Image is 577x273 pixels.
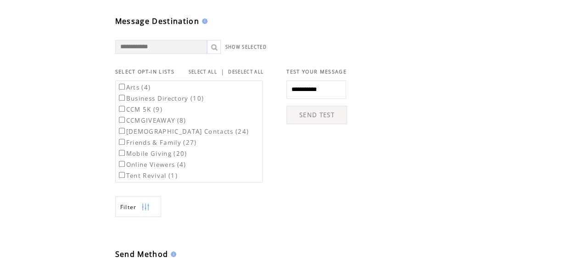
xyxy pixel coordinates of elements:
[117,160,186,169] label: Online Viewers (4)
[221,68,224,76] span: |
[117,105,162,114] label: CCM 5K (9)
[115,16,199,26] span: Message Destination
[117,149,187,158] label: Mobile Giving (20)
[119,106,125,112] input: CCM 5K (9)
[286,68,347,75] span: TEST YOUR MESSAGE
[115,196,161,217] a: Filter
[115,249,168,259] span: Send Method
[115,68,174,75] span: SELECT OPT-IN LISTS
[189,69,217,75] a: SELECT ALL
[119,150,125,156] input: Mobile Giving (20)
[117,138,197,147] label: Friends & Family (27)
[286,106,347,124] a: SEND TEST
[119,117,125,123] input: CCMGIVEAWAY (8)
[117,127,249,136] label: [DEMOGRAPHIC_DATA] Contacts (24)
[199,18,207,24] img: help.gif
[117,116,186,125] label: CCMGIVEAWAY (8)
[141,197,150,217] img: filters.png
[117,83,151,91] label: Arts (4)
[168,251,176,257] img: help.gif
[119,84,125,90] input: Arts (4)
[228,69,263,75] a: DESELECT ALL
[120,203,137,211] span: Show filters
[119,95,125,101] input: Business Directory (10)
[119,139,125,145] input: Friends & Family (27)
[117,94,204,102] label: Business Directory (10)
[119,128,125,134] input: [DEMOGRAPHIC_DATA] Contacts (24)
[119,172,125,178] input: Tent Revival (1)
[119,161,125,167] input: Online Viewers (4)
[117,171,178,180] label: Tent Revival (1)
[225,44,267,50] a: SHOW SELECTED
